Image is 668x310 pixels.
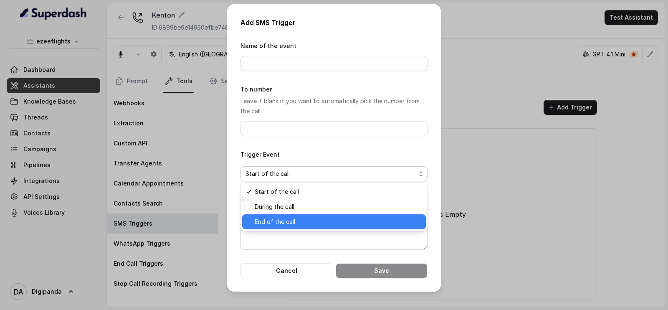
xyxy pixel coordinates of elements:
button: Start of the call [240,166,428,181]
span: End of the call [255,217,421,227]
span: Start of the call [245,169,416,179]
div: Start of the call [240,183,428,231]
span: During the call [255,202,421,212]
span: Start of the call [255,187,421,197]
